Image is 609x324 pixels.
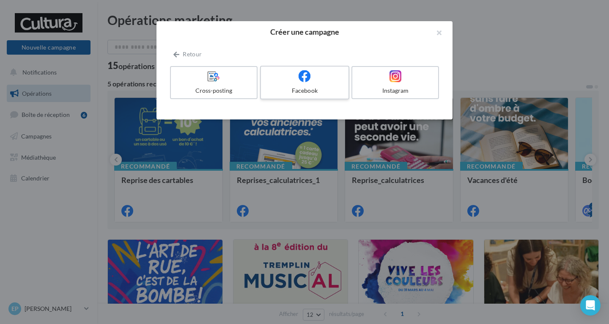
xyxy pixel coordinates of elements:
[170,28,439,36] h2: Créer une campagne
[174,86,253,95] div: Cross-posting
[580,295,601,316] div: Open Intercom Messenger
[170,49,205,59] button: Retour
[264,86,345,95] div: Facebook
[356,86,435,95] div: Instagram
